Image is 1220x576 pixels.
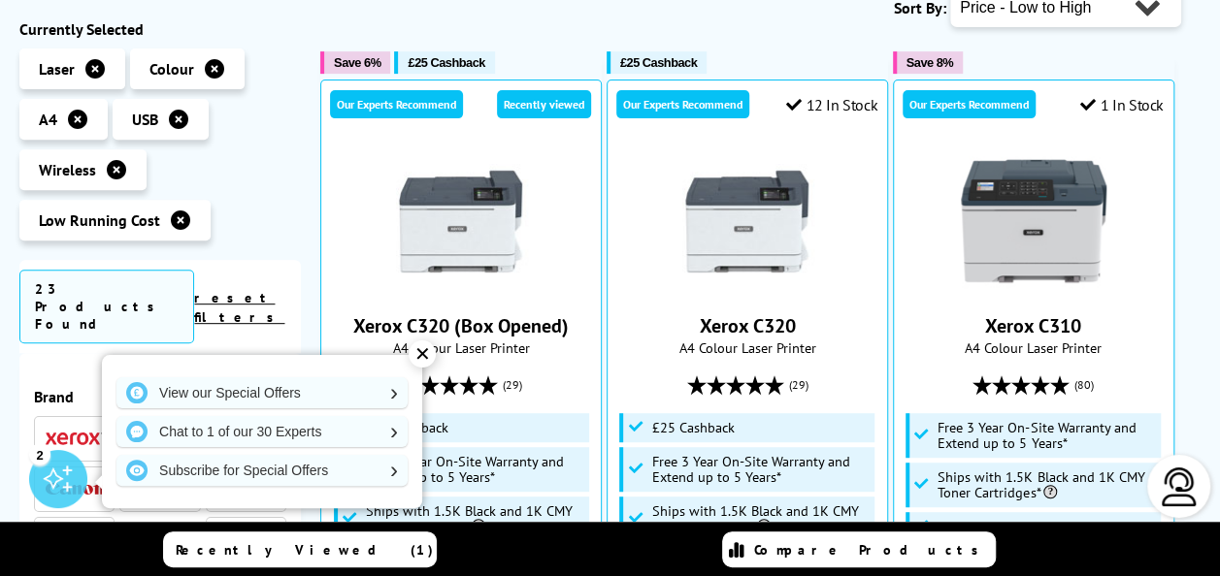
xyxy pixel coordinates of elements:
div: Our Experts Recommend [330,90,463,118]
div: Our Experts Recommend [903,90,1036,118]
span: Brand [34,387,286,406]
div: 2 [29,443,50,464]
a: Xerox C310 [961,278,1106,298]
span: £25 Cashback [408,55,484,70]
span: Low Running Cost [39,210,160,230]
span: Ships with 1.5K Black and 1K CMY Toner Cartridges* [651,503,870,534]
a: Xerox C320 [675,278,820,298]
span: Ships with 1.5K Black and 1K CMY Toner Cartridges* [366,503,584,534]
a: reset filters [194,289,284,326]
span: A4 Colour Laser Printer [904,338,1164,357]
a: View our Special Offers [116,377,408,408]
button: Save 6% [320,51,390,74]
button: £25 Cashback [394,51,494,74]
img: Xerox [46,432,104,446]
span: £25 Cashback [651,420,734,435]
span: Compare Products [754,541,989,559]
span: Laser [39,59,75,79]
span: A4 [39,110,57,129]
a: Recently Viewed (1) [163,531,437,567]
img: user-headset-light.svg [1160,467,1199,506]
span: Save 8% [907,55,953,70]
a: Xerox C320 (Box Opened) [388,278,534,298]
span: (29) [503,367,522,403]
span: Save 6% [334,55,380,70]
span: Lowest Running Costs in its Class [938,519,1138,534]
span: A4 Colour Laser Printer [331,338,591,357]
div: ✕ [409,340,436,368]
div: 1 In Stock [1080,95,1164,114]
span: Ships with 1.5K Black and 1K CMY Toner Cartridges* [938,469,1156,500]
span: Wireless [39,160,96,179]
div: Our Experts Recommend [616,90,749,118]
span: (29) [788,367,808,403]
a: Xerox [46,427,104,451]
a: Xerox C310 [985,313,1081,338]
img: Xerox C320 [675,148,820,294]
span: Free 3 Year On-Site Warranty and Extend up to 5 Years* [938,420,1156,451]
div: Currently Selected [19,19,301,39]
span: 23 Products Found [19,270,194,343]
span: £25 Cashback [620,55,697,70]
a: Xerox C320 (Box Opened) [353,313,569,338]
div: 12 In Stock [786,95,877,114]
button: £25 Cashback [607,51,707,74]
span: Colour [149,59,194,79]
span: USB [132,110,158,129]
a: Subscribe for Special Offers [116,455,408,486]
img: Xerox C310 [961,148,1106,294]
span: A4 Colour Laser Printer [617,338,877,357]
a: Chat to 1 of our 30 Experts [116,416,408,447]
a: Compare Products [722,531,996,567]
a: Xerox C320 [699,313,795,338]
span: (80) [1074,367,1094,403]
button: Save 8% [893,51,963,74]
img: Xerox C320 (Box Opened) [388,148,534,294]
span: Free 3 Year On-Site Warranty and Extend up to 5 Years* [651,454,870,485]
div: Recently viewed [497,90,591,118]
span: Free 3 Year On-Site Warranty and Extend up to 5 Years* [366,454,584,485]
span: Recently Viewed (1) [176,541,434,559]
